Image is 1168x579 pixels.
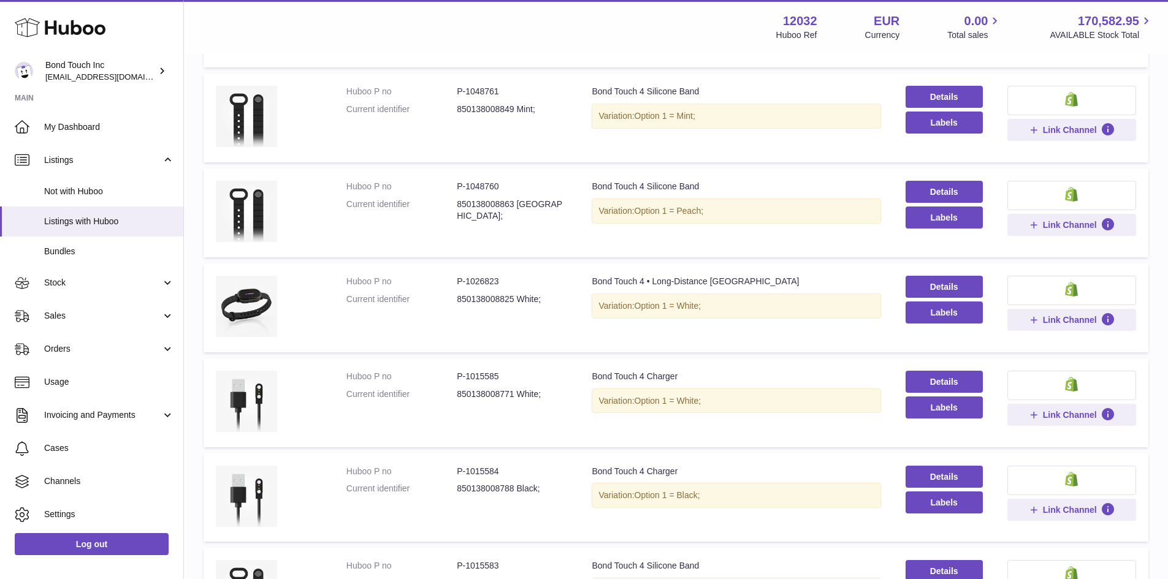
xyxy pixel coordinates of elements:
button: Labels [906,301,983,324]
span: Link Channel [1043,124,1097,135]
span: Settings [44,509,174,520]
div: Bond Touch 4 Silicone Band [592,181,880,192]
span: Link Channel [1043,219,1097,230]
dt: Current identifier [346,104,457,115]
span: Sales [44,310,161,322]
div: Bond Touch 4 Charger [592,371,880,382]
button: Labels [906,491,983,513]
span: Cases [44,442,174,454]
span: 170,582.95 [1078,13,1139,29]
span: Channels [44,475,174,487]
span: AVAILABLE Stock Total [1050,29,1153,41]
button: Link Channel [1007,214,1136,236]
img: Bond Touch 4 • Long-Distance Bracelet [216,276,277,337]
button: Labels [906,112,983,134]
dt: Huboo P no [346,466,457,477]
button: Link Channel [1007,499,1136,521]
span: Option 1 = Peach; [635,206,703,216]
dt: Huboo P no [346,181,457,192]
div: Currency [865,29,900,41]
dt: Huboo P no [346,86,457,97]
div: Variation: [592,104,880,129]
button: Link Channel [1007,404,1136,426]
a: Details [906,371,983,393]
div: Variation: [592,293,880,319]
dt: Huboo P no [346,560,457,572]
button: Labels [906,206,983,229]
button: Link Channel [1007,119,1136,141]
span: Link Channel [1043,504,1097,515]
span: Link Channel [1043,409,1097,420]
dt: Current identifier [346,483,457,494]
span: My Dashboard [44,121,174,133]
dd: P-1026823 [457,276,567,287]
a: Log out [15,533,169,555]
dd: 850138008825 White; [457,293,567,305]
span: Usage [44,376,174,388]
dd: P-1048761 [457,86,567,97]
dt: Current identifier [346,199,457,222]
dd: 850138008788 Black; [457,483,567,494]
dt: Current identifier [346,388,457,400]
div: Variation: [592,388,880,414]
span: Option 1 = Mint; [635,111,695,121]
a: 0.00 Total sales [947,13,1002,41]
a: Details [906,181,983,203]
span: Bundles [44,246,174,257]
span: Listings with Huboo [44,216,174,227]
div: Bond Touch Inc [45,59,156,83]
dd: 850138008863 [GEOGRAPHIC_DATA]; [457,199,567,222]
span: 0.00 [964,13,988,29]
div: Variation: [592,199,880,224]
img: shopify-small.png [1065,187,1078,202]
dd: P-1015585 [457,371,567,382]
span: Option 1 = White; [635,396,701,406]
img: Bond Touch 4 Silicone Band [216,86,277,147]
img: Bond Touch 4 Silicone Band [216,181,277,242]
dt: Huboo P no [346,371,457,382]
span: Option 1 = White; [635,301,701,311]
dt: Current identifier [346,293,457,305]
img: Bond Touch 4 Charger [216,371,277,432]
img: shopify-small.png [1065,377,1078,392]
dd: P-1015583 [457,560,567,572]
strong: EUR [874,13,899,29]
a: 170,582.95 AVAILABLE Stock Total [1050,13,1153,41]
span: Stock [44,277,161,289]
strong: 12032 [783,13,817,29]
img: internalAdmin-12032@internal.huboo.com [15,62,33,80]
button: Link Channel [1007,309,1136,331]
dd: P-1048760 [457,181,567,192]
img: shopify-small.png [1065,472,1078,486]
span: Option 1 = Black; [635,490,700,500]
div: Bond Touch 4 Charger [592,466,880,477]
a: Details [906,276,983,298]
a: Details [906,466,983,488]
div: Bond Touch 4 • Long-Distance [GEOGRAPHIC_DATA] [592,276,880,287]
span: Total sales [947,29,1002,41]
img: shopify-small.png [1065,92,1078,107]
div: Bond Touch 4 Silicone Band [592,560,880,572]
span: Invoicing and Payments [44,409,161,421]
div: Huboo Ref [776,29,817,41]
span: [EMAIL_ADDRESS][DOMAIN_NAME] [45,72,180,81]
dd: P-1015584 [457,466,567,477]
span: Not with Huboo [44,186,174,197]
span: Listings [44,154,161,166]
dt: Huboo P no [346,276,457,287]
button: Labels [906,396,983,418]
img: shopify-small.png [1065,282,1078,297]
span: Orders [44,343,161,355]
a: Details [906,86,983,108]
dd: 850138008771 White; [457,388,567,400]
img: Bond Touch 4 Charger [216,466,277,527]
div: Variation: [592,483,880,508]
span: Link Channel [1043,314,1097,325]
div: Bond Touch 4 Silicone Band [592,86,880,97]
dd: 850138008849 Mint; [457,104,567,115]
